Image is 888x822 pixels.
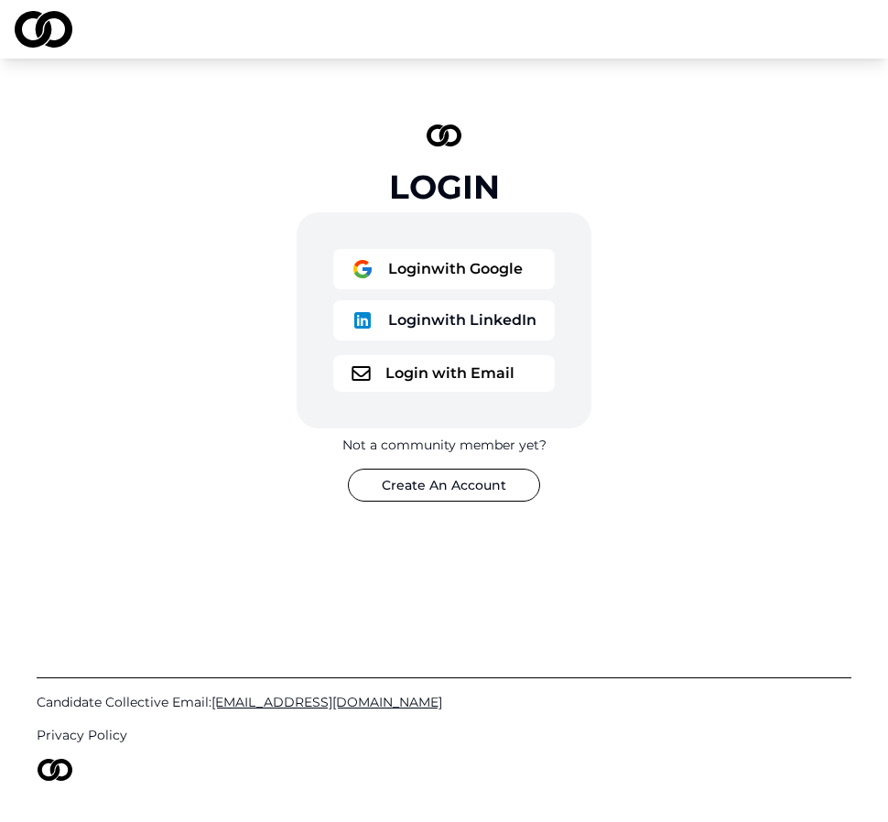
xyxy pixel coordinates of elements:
img: logo [352,309,374,331]
img: logo [15,11,72,48]
div: Login [389,168,500,205]
img: logo [352,258,374,280]
span: [EMAIL_ADDRESS][DOMAIN_NAME] [211,694,442,710]
img: logo [427,124,461,146]
button: Create An Account [348,469,540,502]
a: Candidate Collective Email:[EMAIL_ADDRESS][DOMAIN_NAME] [37,693,851,711]
button: logoLoginwith LinkedIn [333,300,555,341]
img: logo [37,759,73,781]
button: logoLogin with Email [333,355,555,392]
a: Privacy Policy [37,726,851,744]
div: Not a community member yet? [342,436,547,454]
img: logo [352,366,371,381]
button: logoLoginwith Google [333,249,555,289]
